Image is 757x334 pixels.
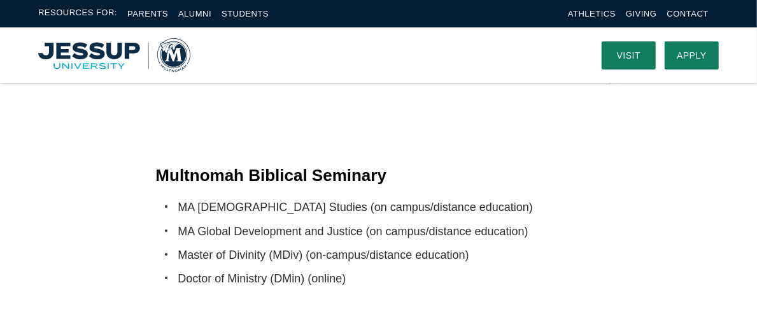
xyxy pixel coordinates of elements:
h4: Multnomah Biblical Seminary [155,164,601,187]
li: MA [DEMOGRAPHIC_DATA] Studies (on campus/distance education) [178,197,601,217]
li: Master of Divinity (MDiv) (on-campus/distance education) [178,245,601,265]
img: Multnomah University Logo [38,38,190,73]
a: Apply [665,41,719,69]
span: Resources For: [38,6,117,21]
a: Athletics [568,9,616,18]
a: Students [222,9,269,18]
a: Home [38,38,190,73]
a: Giving [626,9,657,18]
a: Contact [667,9,709,18]
a: Alumni [178,9,211,18]
a: Parents [127,9,168,18]
li: MA Global Development and Justice (on campus/distance education) [178,221,601,242]
li: Doctor of Ministry (DMin) (online) [178,268,601,289]
a: Visit [602,41,656,69]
